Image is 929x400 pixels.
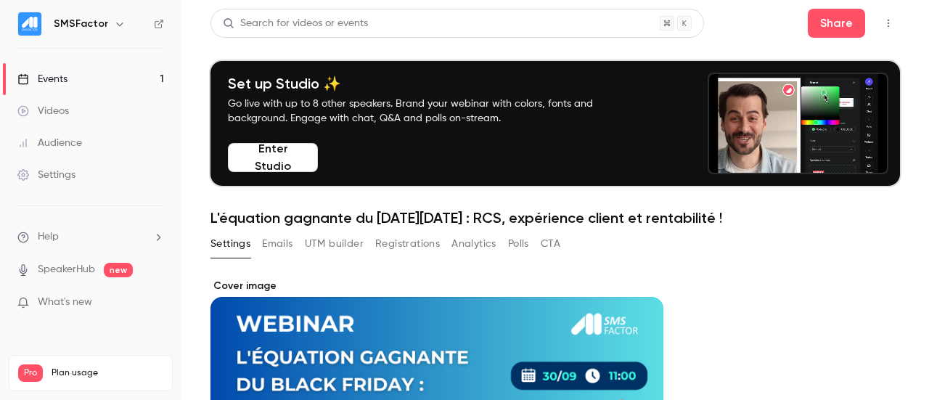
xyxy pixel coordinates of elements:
div: Videos [17,104,69,118]
button: Share [808,9,865,38]
button: Polls [508,232,529,256]
button: UTM builder [305,232,364,256]
button: Emails [262,232,292,256]
button: Settings [210,232,250,256]
iframe: Noticeable Trigger [147,296,164,309]
span: What's new [38,295,92,310]
li: help-dropdown-opener [17,229,164,245]
a: SpeakerHub [38,262,95,277]
button: Enter Studio [228,143,318,172]
button: Analytics [451,232,496,256]
span: Plan usage [52,367,163,379]
div: Settings [17,168,75,182]
h4: Set up Studio ✨ [228,75,627,92]
button: Registrations [375,232,440,256]
div: Events [17,72,67,86]
p: Go live with up to 8 other speakers. Brand your webinar with colors, fonts and background. Engage... [228,97,627,126]
span: new [104,263,133,277]
span: Pro [18,364,43,382]
span: Help [38,229,59,245]
button: CTA [541,232,560,256]
img: SMSFactor [18,12,41,36]
h1: L'équation gagnante du [DATE][DATE] : RCS, expérience client et rentabilité ! [210,209,900,226]
div: Audience [17,136,82,150]
label: Cover image [210,279,663,293]
h6: SMSFactor [54,17,108,31]
div: Search for videos or events [223,16,368,31]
